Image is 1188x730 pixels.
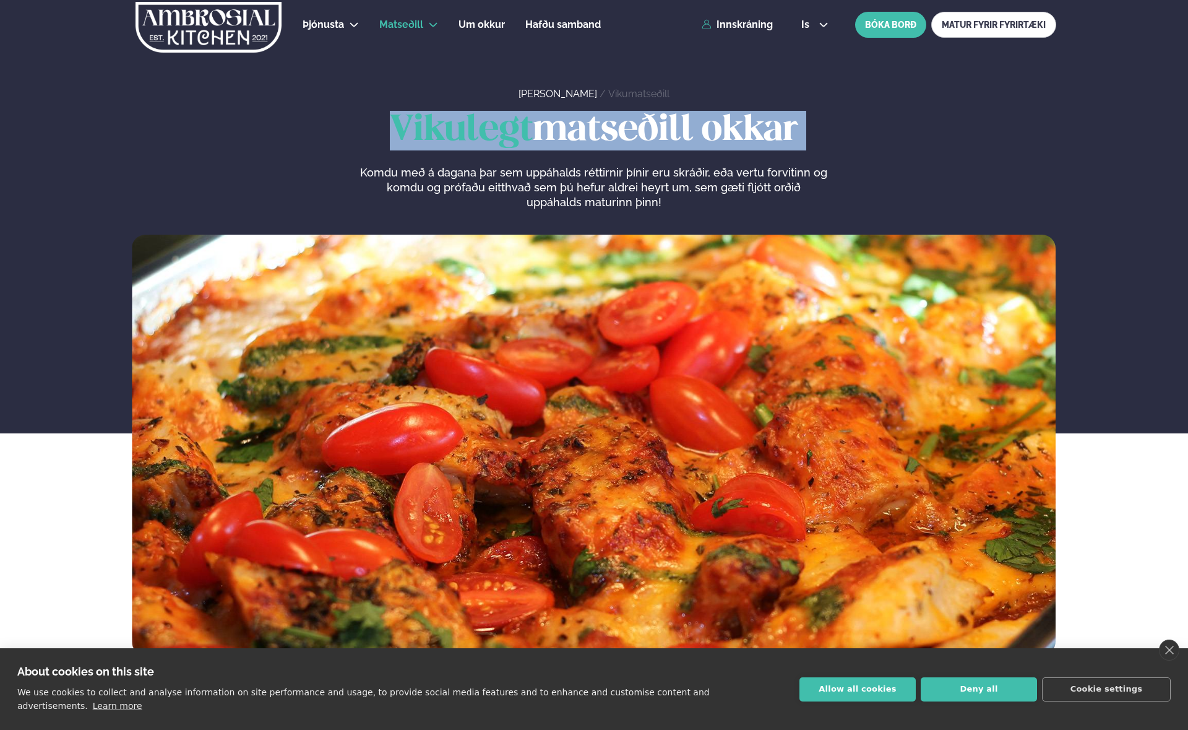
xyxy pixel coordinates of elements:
[931,12,1056,38] a: MATUR FYRIR FYRIRTÆKI
[458,17,505,32] a: Um okkur
[132,111,1056,150] h1: matseðill okkar
[799,677,916,702] button: Allow all cookies
[1042,677,1171,702] button: Cookie settings
[519,88,597,100] a: [PERSON_NAME]
[458,19,505,30] span: Um okkur
[379,17,423,32] a: Matseðill
[600,88,608,100] span: /
[855,12,926,38] button: BÓKA BORÐ
[379,19,423,30] span: Matseðill
[608,88,669,100] a: Vikumatseðill
[525,17,601,32] a: Hafðu samband
[390,113,533,147] span: Vikulegt
[921,677,1037,702] button: Deny all
[17,687,710,711] p: We use cookies to collect and analyse information on site performance and usage, to provide socia...
[525,19,601,30] span: Hafðu samband
[791,20,838,30] button: is
[303,19,344,30] span: Þjónusta
[17,665,154,678] strong: About cookies on this site
[1159,640,1179,661] a: close
[132,235,1056,655] img: image alt
[801,20,813,30] span: is
[303,17,344,32] a: Þjónusta
[702,19,773,30] a: Innskráning
[93,701,142,711] a: Learn more
[135,2,283,53] img: logo
[360,165,828,210] p: Komdu með á dagana þar sem uppáhalds réttirnir þínir eru skráðir, eða vertu forvitinn og komdu og...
